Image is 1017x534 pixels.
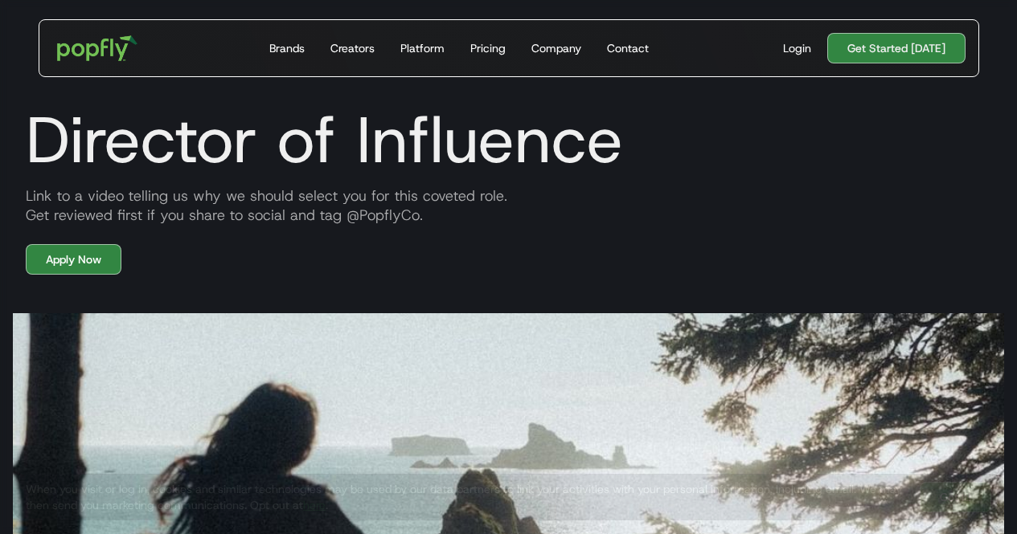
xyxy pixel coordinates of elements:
[263,20,311,76] a: Brands
[470,40,506,56] div: Pricing
[827,33,966,63] a: Get Started [DATE]
[46,24,150,72] a: home
[920,482,991,512] a: Got It!
[531,40,581,56] div: Company
[464,20,512,76] a: Pricing
[607,40,649,56] div: Contact
[777,40,818,56] a: Login
[303,498,326,512] a: here
[601,20,655,76] a: Contact
[13,101,1004,178] h1: Director of Influence
[400,40,445,56] div: Platform
[394,20,451,76] a: Platform
[26,244,121,275] a: Apply Now
[783,40,811,56] div: Login
[525,20,588,76] a: Company
[13,186,1004,225] div: Link to a video telling us why we should select you for this coveted role. Get reviewed first if ...
[26,481,907,513] div: When you visit or log in, cookies and similar technologies may be used by our data partners to li...
[269,40,305,56] div: Brands
[324,20,381,76] a: Creators
[330,40,375,56] div: Creators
